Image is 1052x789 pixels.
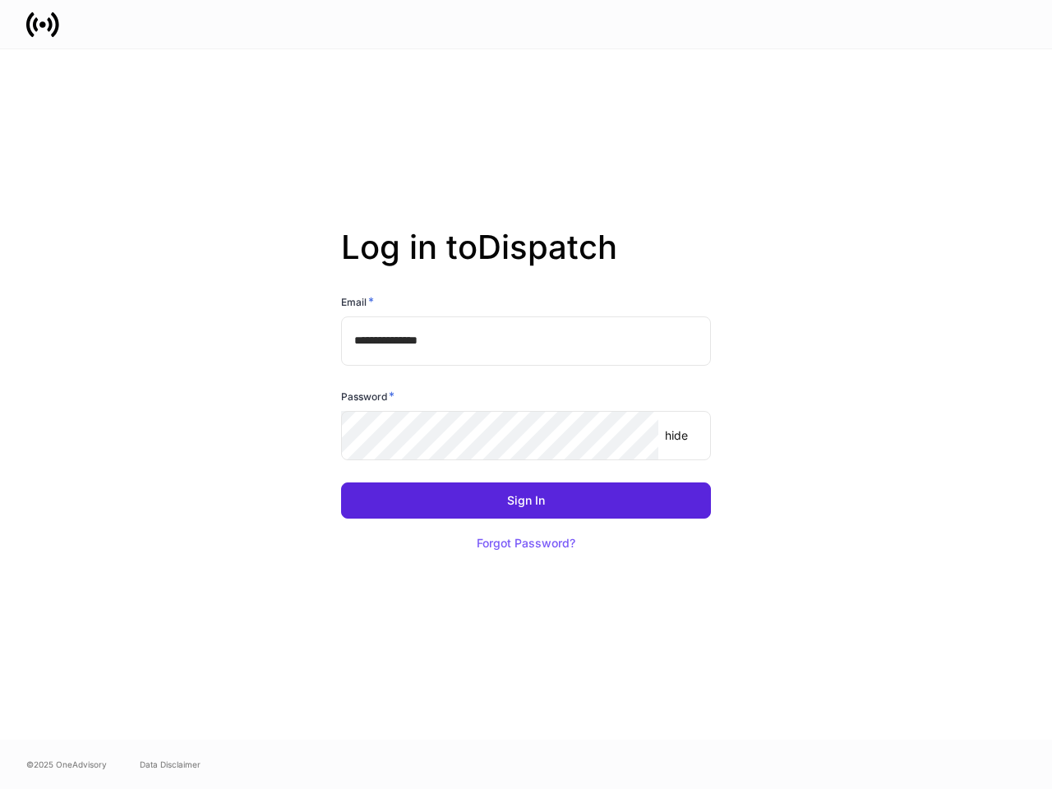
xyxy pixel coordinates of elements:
span: © 2025 OneAdvisory [26,758,107,771]
p: hide [665,427,688,444]
h2: Log in to Dispatch [341,228,711,293]
a: Data Disclaimer [140,758,201,771]
button: Sign In [341,482,711,519]
h6: Email [341,293,374,310]
div: Sign In [507,495,545,506]
h6: Password [341,388,394,404]
div: Forgot Password? [477,538,575,549]
button: Forgot Password? [456,525,596,561]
